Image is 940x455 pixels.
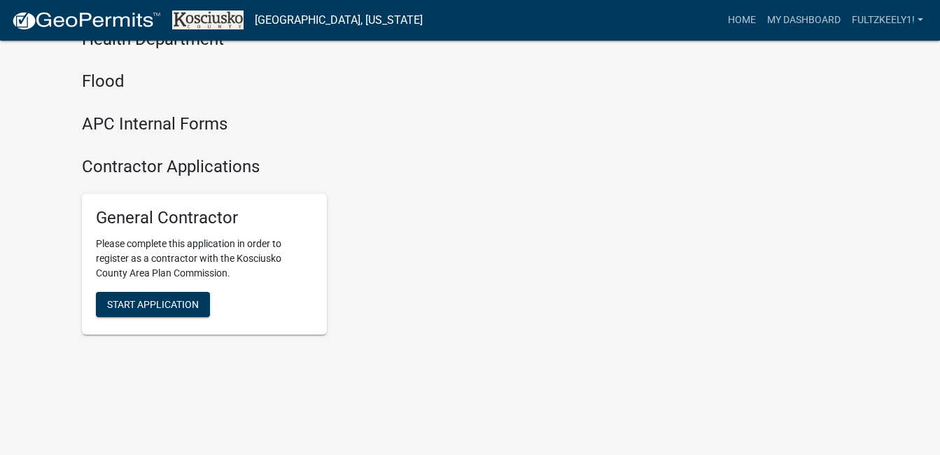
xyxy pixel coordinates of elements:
h4: APC Internal Forms [82,114,593,134]
span: Start Application [107,298,199,309]
h5: General Contractor [96,208,313,228]
h4: Flood [82,71,593,92]
p: Please complete this application in order to register as a contractor with the Kosciusko County A... [96,237,313,281]
wm-workflow-list-section: Contractor Applications [82,157,593,346]
a: FULTZKEELY1! [846,7,929,34]
a: My Dashboard [762,7,846,34]
h4: Contractor Applications [82,157,593,177]
a: [GEOGRAPHIC_DATA], [US_STATE] [255,8,423,32]
a: Home [722,7,762,34]
button: Start Application [96,292,210,317]
img: Kosciusko County, Indiana [172,10,244,29]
